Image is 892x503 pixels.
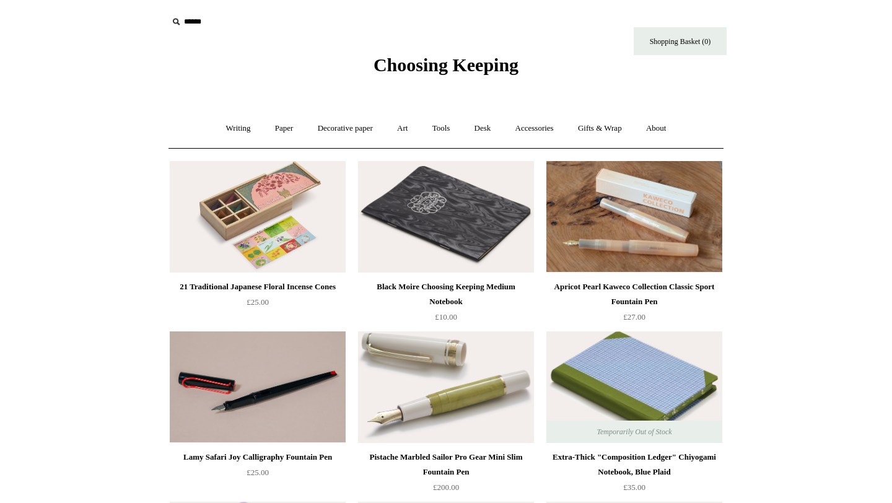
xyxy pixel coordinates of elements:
div: Lamy Safari Joy Calligraphy Fountain Pen [173,450,343,465]
img: Extra-Thick "Composition Ledger" Chiyogami Notebook, Blue Plaid [546,331,722,443]
span: £25.00 [247,297,269,307]
div: Black Moire Choosing Keeping Medium Notebook [361,279,531,309]
img: Pistache Marbled Sailor Pro Gear Mini Slim Fountain Pen [358,331,534,443]
a: Lamy Safari Joy Calligraphy Fountain Pen £25.00 [170,450,346,501]
span: £27.00 [623,312,645,321]
img: Black Moire Choosing Keeping Medium Notebook [358,161,534,273]
img: Lamy Safari Joy Calligraphy Fountain Pen [170,331,346,443]
a: About [635,112,678,145]
a: Paper [264,112,305,145]
span: £10.00 [435,312,457,321]
a: Tools [421,112,461,145]
span: Choosing Keeping [374,55,518,75]
a: Choosing Keeping [374,64,518,73]
a: 21 Traditional Japanese Floral Incense Cones 21 Traditional Japanese Floral Incense Cones [170,161,346,273]
span: £35.00 [623,483,645,492]
img: 21 Traditional Japanese Floral Incense Cones [170,161,346,273]
a: Extra-Thick "Composition Ledger" Chiyogami Notebook, Blue Plaid £35.00 [546,450,722,501]
div: Apricot Pearl Kaweco Collection Classic Sport Fountain Pen [549,279,719,309]
a: Art [386,112,419,145]
span: £200.00 [433,483,459,492]
a: Pistache Marbled Sailor Pro Gear Mini Slim Fountain Pen Pistache Marbled Sailor Pro Gear Mini Sli... [358,331,534,443]
a: Lamy Safari Joy Calligraphy Fountain Pen Lamy Safari Joy Calligraphy Fountain Pen [170,331,346,443]
a: Shopping Basket (0) [634,27,727,55]
a: Black Moire Choosing Keeping Medium Notebook Black Moire Choosing Keeping Medium Notebook [358,161,534,273]
a: Apricot Pearl Kaweco Collection Classic Sport Fountain Pen Apricot Pearl Kaweco Collection Classi... [546,161,722,273]
span: Temporarily Out of Stock [584,421,684,443]
a: Accessories [504,112,565,145]
a: Desk [463,112,502,145]
a: Black Moire Choosing Keeping Medium Notebook £10.00 [358,279,534,330]
div: 21 Traditional Japanese Floral Incense Cones [173,279,343,294]
a: Apricot Pearl Kaweco Collection Classic Sport Fountain Pen £27.00 [546,279,722,330]
a: Extra-Thick "Composition Ledger" Chiyogami Notebook, Blue Plaid Extra-Thick "Composition Ledger" ... [546,331,722,443]
a: Decorative paper [307,112,384,145]
a: 21 Traditional Japanese Floral Incense Cones £25.00 [170,279,346,330]
img: Apricot Pearl Kaweco Collection Classic Sport Fountain Pen [546,161,722,273]
a: Pistache Marbled Sailor Pro Gear Mini Slim Fountain Pen £200.00 [358,450,534,501]
span: £25.00 [247,468,269,477]
div: Extra-Thick "Composition Ledger" Chiyogami Notebook, Blue Plaid [549,450,719,479]
a: Gifts & Wrap [567,112,633,145]
a: Writing [215,112,262,145]
div: Pistache Marbled Sailor Pro Gear Mini Slim Fountain Pen [361,450,531,479]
